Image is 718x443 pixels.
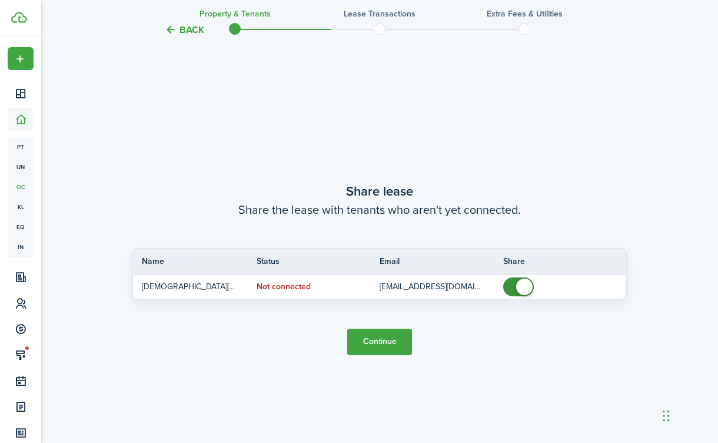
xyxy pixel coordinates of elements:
button: Continue [347,329,412,355]
p: [DEMOGRAPHIC_DATA][PERSON_NAME] [142,280,239,293]
a: in [8,237,34,257]
a: kl [8,197,34,217]
th: Name [133,255,257,267]
h3: Property & Tenants [200,8,271,20]
wizard-step-header-title: Share lease [132,181,627,201]
button: Open menu [8,47,34,70]
button: Back [165,24,204,36]
img: TenantCloud [11,12,27,23]
a: un [8,157,34,177]
status: Not connected [257,282,311,292]
h3: Extra fees & Utilities [487,8,563,20]
a: eq [8,217,34,237]
a: pt [8,137,34,157]
div: Drag [663,398,670,434]
iframe: Chat Widget [659,386,718,443]
p: [EMAIL_ADDRESS][DOMAIN_NAME] [380,280,486,293]
h3: Lease Transactions [344,8,415,20]
wizard-step-header-description: Share the lease with tenants who aren't yet connected. [132,201,627,219]
th: Email [380,255,503,267]
a: oc [8,177,34,197]
th: Share [503,255,627,267]
th: Status [257,255,380,267]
